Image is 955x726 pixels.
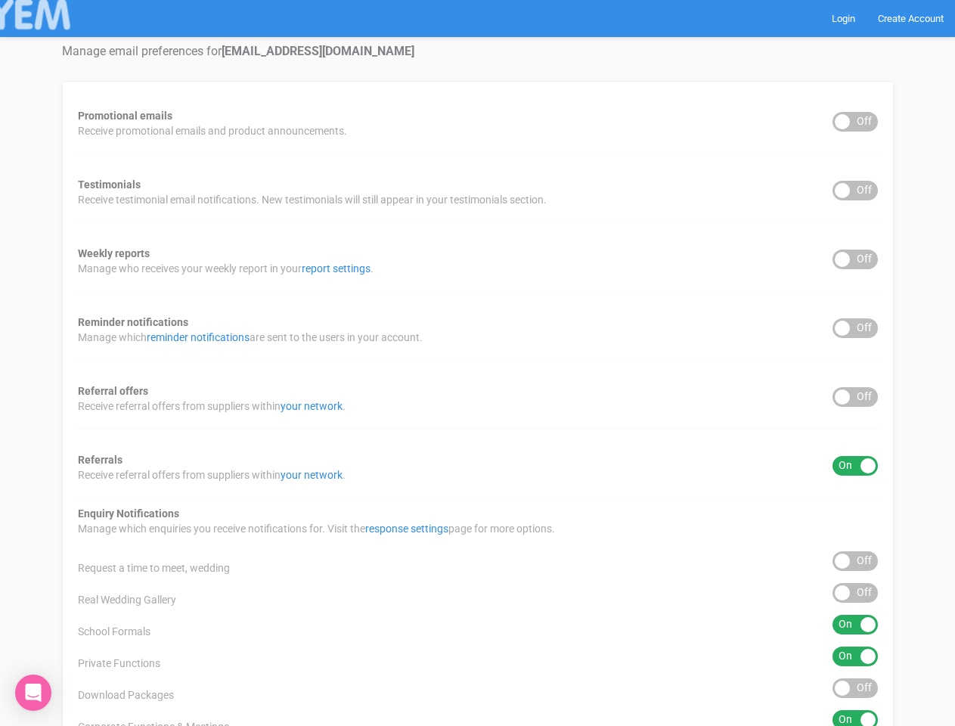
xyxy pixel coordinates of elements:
a: your network [281,400,343,412]
span: Receive referral offers from suppliers within . [78,399,346,414]
strong: Promotional emails [78,110,172,122]
span: Receive testimonial email notifications. New testimonials will still appear in your testimonials ... [78,192,547,207]
span: Manage who receives your weekly report in your . [78,261,374,276]
div: Open Intercom Messenger [15,675,51,711]
strong: Testimonials [78,178,141,191]
strong: Reminder notifications [78,316,188,328]
a: reminder notifications [147,331,250,343]
strong: Referral offers [78,385,148,397]
span: Request a time to meet, wedding [78,560,230,576]
span: Receive promotional emails and product announcements. [78,123,347,138]
span: Manage which enquiries you receive notifications for. Visit the page for more options. [78,521,555,536]
strong: Referrals [78,454,122,466]
a: response settings [365,523,448,535]
span: School Formals [78,624,150,639]
a: your network [281,469,343,481]
span: Real Wedding Gallery [78,592,176,607]
strong: [EMAIL_ADDRESS][DOMAIN_NAME] [222,44,414,58]
span: Receive referral offers from suppliers within . [78,467,346,482]
a: report settings [302,262,371,275]
h4: Manage email preferences for [62,45,894,58]
span: Manage which are sent to the users in your account. [78,330,423,345]
span: Download Packages [78,687,174,703]
span: Private Functions [78,656,160,671]
strong: Enquiry Notifications [78,507,179,520]
strong: Weekly reports [78,247,150,259]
